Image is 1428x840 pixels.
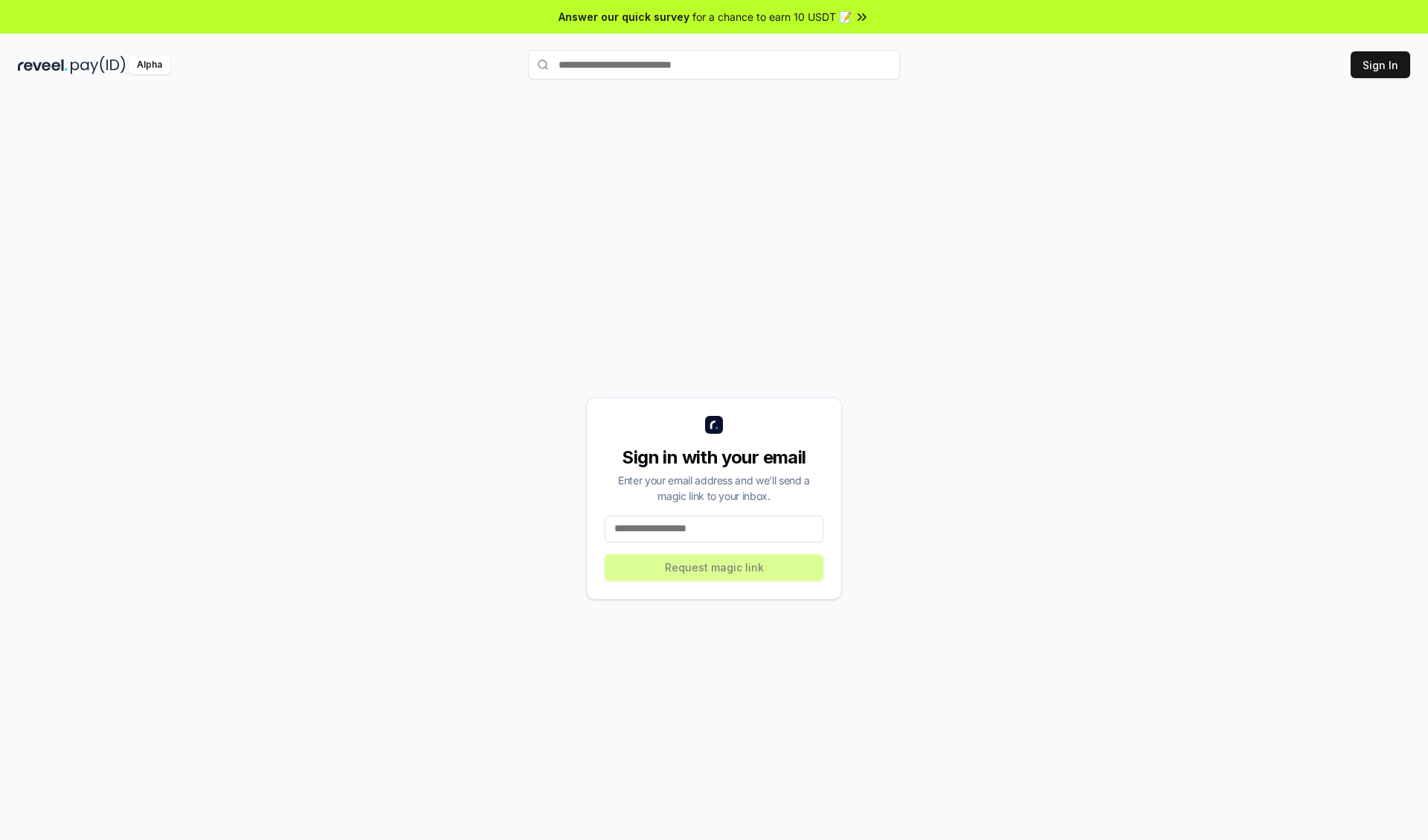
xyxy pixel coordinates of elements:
div: Enter your email address and we’ll send a magic link to your inbox. [605,472,823,504]
img: pay_id [71,56,126,74]
img: reveel_dark [18,56,68,74]
span: for a chance to earn 10 USDT 📝 [692,9,852,25]
div: Alpha [129,56,170,74]
div: Sign in with your email [605,446,823,469]
button: Sign In [1351,51,1410,78]
span: Answer our quick survey [559,9,689,25]
img: logo_small [705,416,723,434]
